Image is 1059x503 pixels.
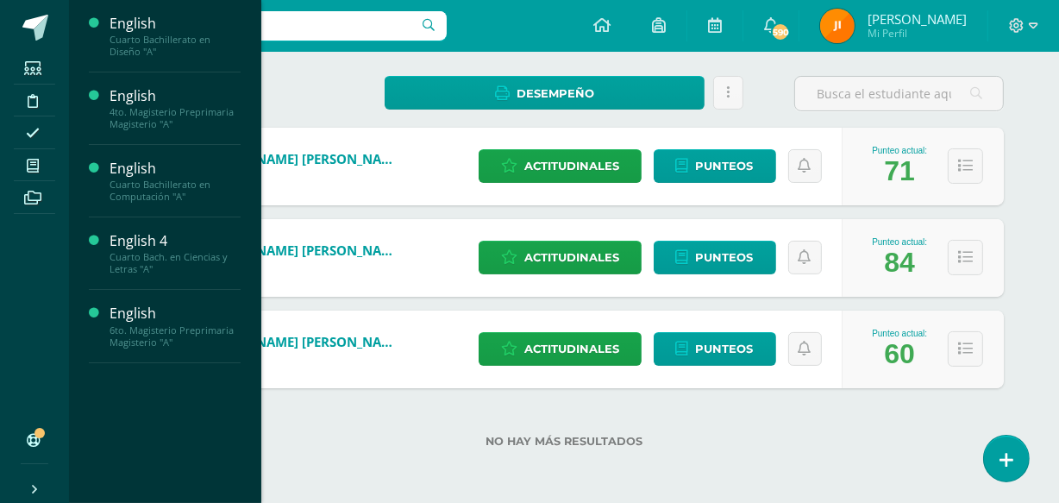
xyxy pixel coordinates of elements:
a: EnglishCuarto Bachillerato en Diseño "A" [110,14,241,58]
a: Desempeño [385,76,705,110]
span: [PERSON_NAME] [868,10,967,28]
div: Cuarto Bachillerato en Computación "A" [110,179,241,203]
span: Punteos [696,150,754,182]
a: Punteos [654,149,776,183]
a: EnglishCuarto Bachillerato en Computación "A" [110,159,241,203]
a: [PERSON_NAME] [PERSON_NAME] [196,150,403,167]
input: Busca el estudiante aquí... [795,77,1003,110]
div: Punteo actual: [872,237,927,247]
a: Actitudinales [479,241,642,274]
span: 220040 [196,259,403,274]
div: 71 [884,155,915,187]
a: [PERSON_NAME] [PERSON_NAME] [196,242,403,259]
div: Punteo actual: [872,329,927,338]
div: 60 [884,338,915,370]
a: Punteos [654,332,776,366]
span: Actitudinales [524,333,619,365]
span: 590 [771,22,790,41]
div: English [110,304,241,324]
span: 111066 [196,167,403,182]
a: Punteos [654,241,776,274]
span: Punteos [696,333,754,365]
a: English4to. Magisterio Preprimaria Magisterio "A" [110,86,241,130]
span: Desempeño [517,78,594,110]
span: Actitudinales [524,150,619,182]
span: Actitudinales [524,242,619,274]
input: Busca un usuario... [80,11,447,41]
div: 4to. Magisterio Preprimaria Magisterio "A" [110,106,241,130]
div: English 4 [110,231,241,251]
span: Mi Perfil [868,26,967,41]
label: No hay más resultados [124,435,1004,448]
a: Actitudinales [479,332,642,366]
div: English [110,14,241,34]
span: Punteos [696,242,754,274]
span: 123028 [196,350,403,365]
a: English 4Cuarto Bach. en Ciencias y Letras "A" [110,231,241,275]
div: Cuarto Bachillerato en Diseño "A" [110,34,241,58]
div: English [110,159,241,179]
a: [PERSON_NAME] [PERSON_NAME] [196,333,403,350]
div: Punteo actual: [872,146,927,155]
div: 6to. Magisterio Preprimaria Magisterio "A" [110,324,241,349]
a: English6to. Magisterio Preprimaria Magisterio "A" [110,304,241,348]
div: Cuarto Bach. en Ciencias y Letras "A" [110,251,241,275]
img: 7559f34df34da43a3088158a8609e586.png [820,9,855,43]
a: Actitudinales [479,149,642,183]
div: English [110,86,241,106]
div: 84 [884,247,915,279]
